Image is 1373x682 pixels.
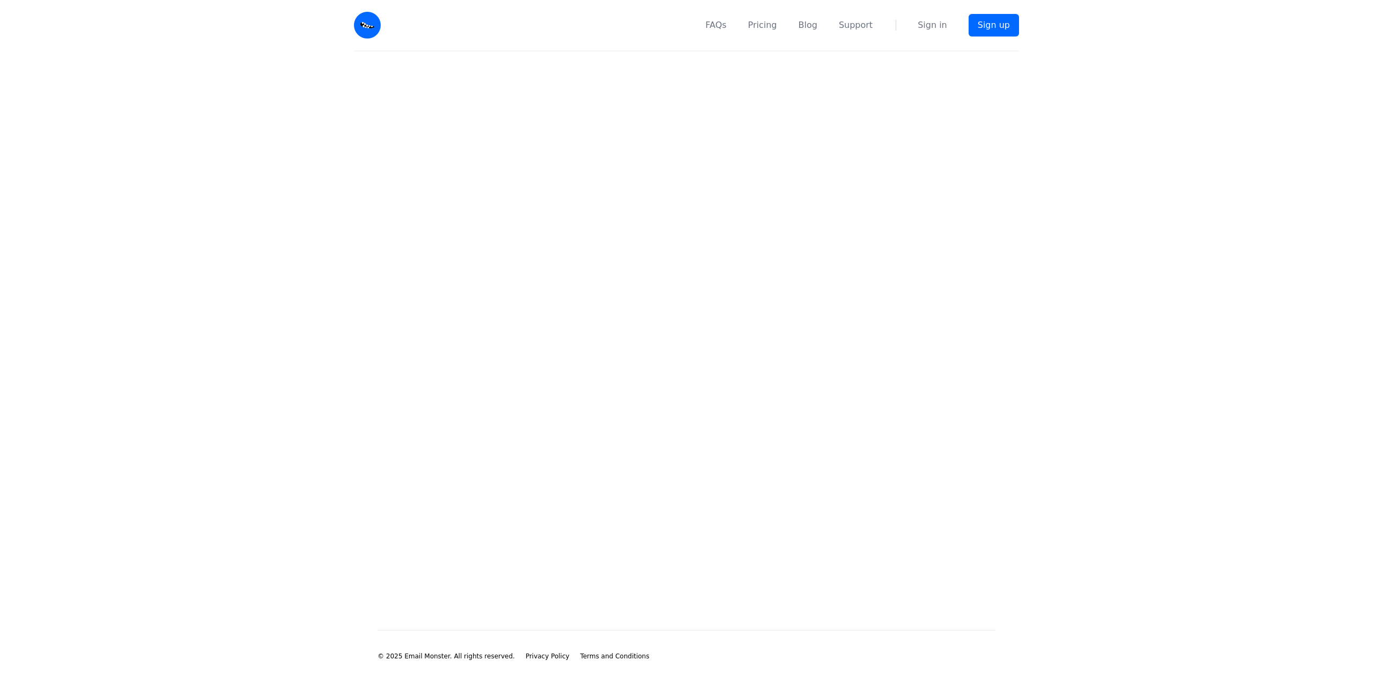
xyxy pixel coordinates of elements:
[378,652,515,661] li: © 2025 Email Monster. All rights reserved.
[839,19,873,32] a: Support
[799,19,817,32] a: Blog
[748,19,777,32] a: Pricing
[580,652,649,661] a: Terms and Conditions
[526,652,570,661] a: Privacy Policy
[705,19,726,32] a: FAQs
[969,14,1019,36] a: Sign up
[918,19,947,32] a: Sign in
[354,12,381,39] img: Email Monster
